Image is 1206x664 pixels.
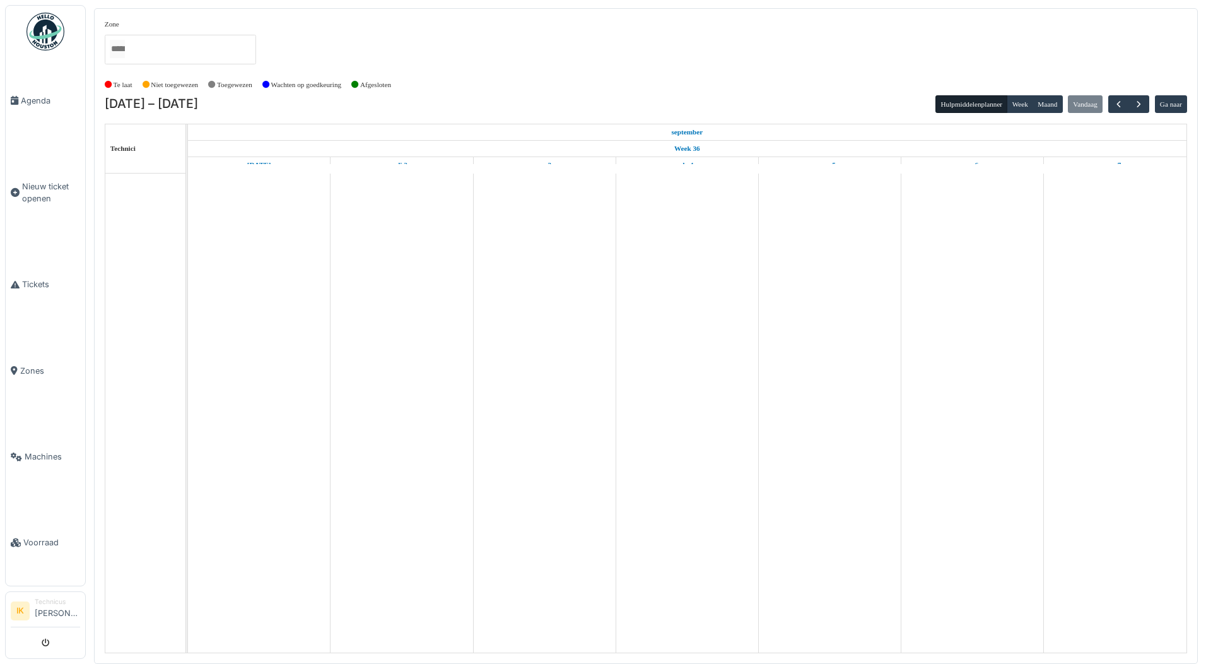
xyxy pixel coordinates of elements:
a: 3 september 2025 [534,157,554,173]
a: IK Technicus[PERSON_NAME] [11,597,80,627]
a: Agenda [6,57,85,143]
input: Alles [110,40,125,58]
label: Te laat [114,80,132,90]
div: Technicus [35,597,80,607]
a: 2 september 2025 [393,157,411,173]
span: Machines [25,451,80,463]
button: Volgende [1128,95,1149,114]
span: Nieuw ticket openen [22,181,80,205]
a: 5 september 2025 [821,157,839,173]
button: Week [1007,95,1033,113]
label: Afgesloten [360,80,391,90]
span: Voorraad [23,537,80,548]
li: [PERSON_NAME] [35,597,80,624]
label: Niet toegewezen [151,80,198,90]
button: Hulpmiddelenplanner [935,95,1007,113]
label: Toegewezen [217,80,252,90]
button: Maand [1033,95,1063,113]
a: 6 september 2025 [963,157,981,173]
span: Zones [20,365,80,377]
a: 1 september 2025 [244,157,274,173]
a: Tickets [6,242,85,328]
span: Tickets [22,278,80,290]
img: Badge_color-CXgf-gQk.svg [26,13,64,50]
li: IK [11,602,30,620]
a: 1 september 2025 [668,124,706,140]
span: Technici [110,145,136,152]
button: Ga naar [1155,95,1188,113]
a: 7 september 2025 [1106,157,1124,173]
button: Vandaag [1068,95,1103,113]
label: Zone [105,19,119,30]
a: Week 36 [671,141,703,157]
h2: [DATE] – [DATE] [105,97,198,112]
a: Machines [6,414,85,500]
button: Vorige [1108,95,1129,114]
a: 4 september 2025 [677,157,696,173]
a: Zones [6,328,85,413]
span: Agenda [21,95,80,107]
a: Nieuw ticket openen [6,143,85,242]
label: Wachten op goedkeuring [271,80,342,90]
a: Voorraad [6,500,85,586]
